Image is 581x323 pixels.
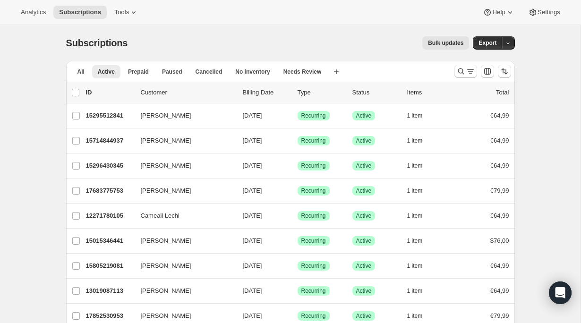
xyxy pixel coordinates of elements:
span: Analytics [21,8,46,16]
div: IDCustomerBilling DateTypeStatusItemsTotal [86,88,509,97]
p: 17683775753 [86,186,133,195]
button: Export [473,36,502,50]
button: 1 item [407,284,433,297]
button: Cameail Lechl [135,208,230,223]
button: 1 item [407,184,433,197]
span: €79,99 [490,187,509,194]
span: Tools [114,8,129,16]
span: €64,99 [490,212,509,219]
span: Cancelled [196,68,222,76]
span: Settings [538,8,560,16]
span: €64,99 [490,137,509,144]
p: Status [352,88,400,97]
button: [PERSON_NAME] [135,133,230,148]
span: [PERSON_NAME] [141,286,191,296]
span: Cameail Lechl [141,211,179,221]
span: 1 item [407,237,423,245]
div: 15015346441[PERSON_NAME][DATE]SuccessRecurringSuccessActive1 item$76,00 [86,234,509,247]
span: Active [356,112,372,119]
span: No inventory [235,68,270,76]
button: [PERSON_NAME] [135,183,230,198]
span: €64,99 [490,162,509,169]
span: Recurring [301,187,326,195]
span: [PERSON_NAME] [141,136,191,145]
span: Active [356,162,372,170]
p: 12271780105 [86,211,133,221]
button: 1 item [407,259,433,272]
p: 17852530953 [86,311,133,321]
span: Subscriptions [66,38,128,48]
button: 1 item [407,209,433,222]
span: Recurring [301,112,326,119]
div: 12271780105Cameail Lechl[DATE]SuccessRecurringSuccessActive1 item€64,99 [86,209,509,222]
button: Create new view [329,65,344,78]
span: [DATE] [243,112,262,119]
span: [PERSON_NAME] [141,186,191,195]
span: Active [356,187,372,195]
button: Sort the results [498,65,511,78]
button: [PERSON_NAME] [135,108,230,123]
span: Paused [162,68,182,76]
span: [DATE] [243,237,262,244]
span: Recurring [301,137,326,144]
div: Items [407,88,454,97]
span: All [77,68,85,76]
p: 15296430345 [86,161,133,170]
span: 1 item [407,187,423,195]
span: Recurring [301,237,326,245]
span: 1 item [407,212,423,220]
span: [DATE] [243,312,262,319]
span: €64,99 [490,287,509,294]
span: Recurring [301,312,326,320]
span: [DATE] [243,187,262,194]
div: 17852530953[PERSON_NAME][DATE]SuccessRecurringSuccessActive1 item€79,99 [86,309,509,323]
span: Export [478,39,496,47]
div: 17683775753[PERSON_NAME][DATE]SuccessRecurringSuccessActive1 item€79,99 [86,184,509,197]
span: €79,99 [490,312,509,319]
span: Active [356,262,372,270]
span: [DATE] [243,162,262,169]
span: Active [98,68,115,76]
button: Subscriptions [53,6,107,19]
button: 1 item [407,234,433,247]
p: 15714844937 [86,136,133,145]
button: 1 item [407,159,433,172]
div: 15805219081[PERSON_NAME][DATE]SuccessRecurringSuccessActive1 item€64,99 [86,259,509,272]
p: 15295512841 [86,111,133,120]
span: 1 item [407,287,423,295]
button: Tools [109,6,144,19]
span: [DATE] [243,137,262,144]
div: 15714844937[PERSON_NAME][DATE]SuccessRecurringSuccessActive1 item€64,99 [86,134,509,147]
span: 1 item [407,262,423,270]
span: Active [356,237,372,245]
span: 1 item [407,312,423,320]
div: Open Intercom Messenger [549,281,572,304]
div: 15296430345[PERSON_NAME][DATE]SuccessRecurringSuccessActive1 item€64,99 [86,159,509,172]
span: [PERSON_NAME] [141,236,191,246]
button: Search and filter results [454,65,477,78]
span: [DATE] [243,262,262,269]
p: ID [86,88,133,97]
span: 1 item [407,162,423,170]
button: Bulk updates [422,36,469,50]
span: [PERSON_NAME] [141,161,191,170]
span: Bulk updates [428,39,463,47]
button: 1 item [407,309,433,323]
span: 1 item [407,112,423,119]
button: [PERSON_NAME] [135,158,230,173]
button: 1 item [407,134,433,147]
button: Customize table column order and visibility [481,65,494,78]
button: [PERSON_NAME] [135,233,230,248]
span: €64,99 [490,112,509,119]
p: 15015346441 [86,236,133,246]
span: Active [356,212,372,220]
button: 1 item [407,109,433,122]
span: Prepaid [128,68,149,76]
div: 15295512841[PERSON_NAME][DATE]SuccessRecurringSuccessActive1 item€64,99 [86,109,509,122]
span: €64,99 [490,262,509,269]
span: [DATE] [243,212,262,219]
span: Recurring [301,287,326,295]
span: [DATE] [243,287,262,294]
p: Billing Date [243,88,290,97]
span: Recurring [301,212,326,220]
